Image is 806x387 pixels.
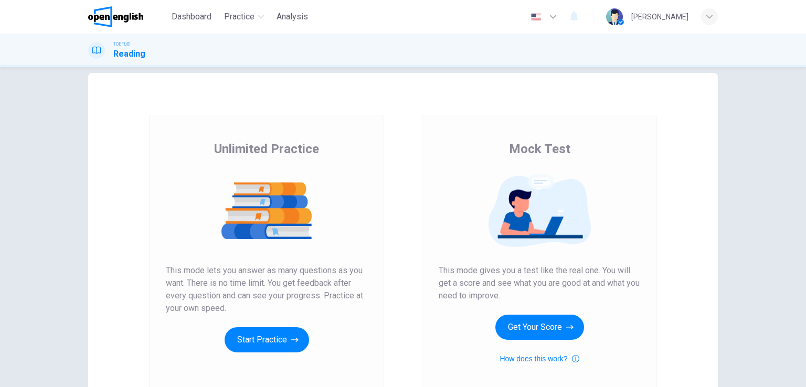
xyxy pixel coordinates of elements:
div: [PERSON_NAME] [631,10,688,23]
span: TOEFL® [113,40,130,48]
button: Start Practice [225,327,309,352]
span: Mock Test [509,141,570,157]
span: Analysis [277,10,308,23]
h1: Reading [113,48,145,60]
img: en [529,13,543,21]
span: Dashboard [172,10,211,23]
img: Profile picture [606,8,623,25]
span: Practice [224,10,254,23]
button: Get Your Score [495,315,584,340]
button: How does this work? [500,352,579,365]
button: Analysis [272,7,312,26]
a: OpenEnglish logo [88,6,167,27]
span: This mode gives you a test like the real one. You will get a score and see what you are good at a... [439,264,640,302]
button: Dashboard [167,7,216,26]
img: OpenEnglish logo [88,6,143,27]
span: Unlimited Practice [214,141,319,157]
span: This mode lets you answer as many questions as you want. There is no time limit. You get feedback... [166,264,367,315]
button: Practice [220,7,268,26]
